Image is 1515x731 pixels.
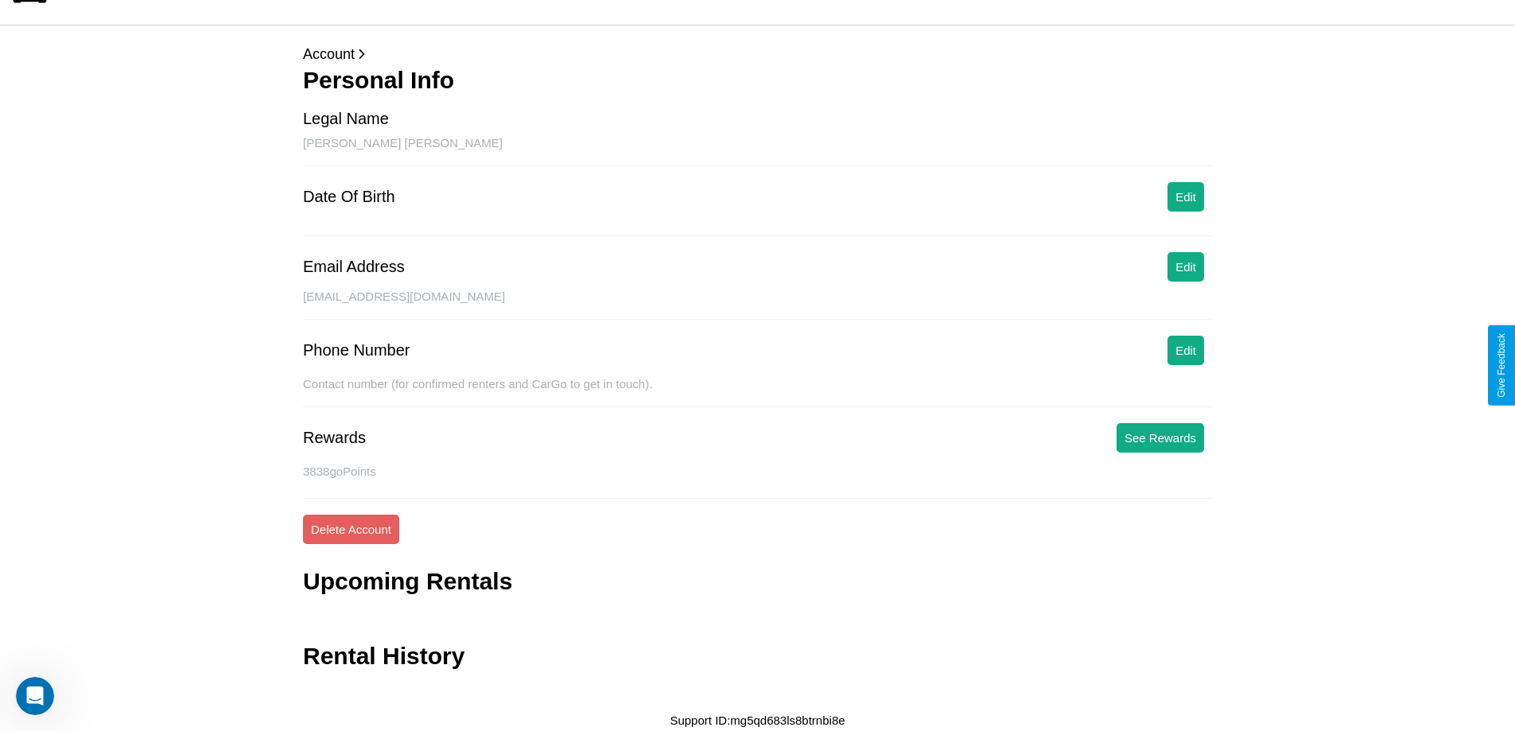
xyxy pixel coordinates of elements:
[303,258,405,276] div: Email Address
[303,110,389,128] div: Legal Name
[303,377,1212,407] div: Contact number (for confirmed renters and CarGo to get in touch).
[16,677,54,715] iframe: Intercom live chat
[303,515,399,544] button: Delete Account
[303,568,512,595] h3: Upcoming Rentals
[303,136,1212,166] div: [PERSON_NAME] [PERSON_NAME]
[670,710,845,731] p: Support ID: mg5qd683ls8btrnbi8e
[303,461,1212,482] p: 3838 goPoints
[303,643,464,670] h3: Rental History
[303,290,1212,320] div: [EMAIL_ADDRESS][DOMAIN_NAME]
[303,67,1212,94] h3: Personal Info
[1167,336,1204,365] button: Edit
[1496,333,1507,398] div: Give Feedback
[1167,182,1204,212] button: Edit
[1117,423,1204,453] button: See Rewards
[303,429,366,447] div: Rewards
[1167,252,1204,282] button: Edit
[303,41,1212,67] p: Account
[303,341,410,360] div: Phone Number
[303,188,395,206] div: Date Of Birth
